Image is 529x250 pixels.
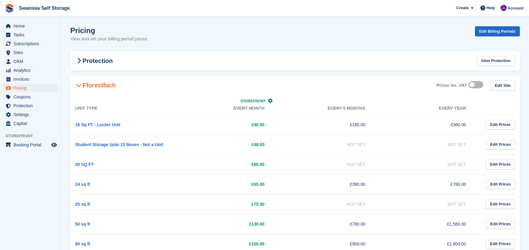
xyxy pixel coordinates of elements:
[475,26,520,36] a: Edit Billing Periods
[13,101,50,110] span: Protection
[13,48,50,57] span: Sites
[377,115,478,134] td: £360.00
[176,154,277,174] td: £60.00
[13,110,50,119] span: Settings
[3,119,58,128] a: menu
[3,84,58,92] a: menu
[75,202,90,207] a: 25 sq ft
[75,222,90,226] a: 50 sq ft
[277,154,378,174] td: Not Set
[477,56,515,66] a: View Protection
[3,31,58,39] a: menu
[13,119,50,128] span: Capital
[3,141,58,149] a: menu
[13,57,50,66] span: CRM
[176,134,277,154] td: £48.00
[241,99,266,103] span: Storefront
[70,26,147,35] h1: Pricing
[176,194,277,214] td: £75.00
[13,31,50,39] span: Tasks
[377,102,478,115] th: Every year
[486,219,515,229] a: Edit Prices
[456,5,468,11] span: Create
[3,93,58,101] a: menu
[75,162,94,167] a: 20 SQ FT
[486,179,515,189] a: Edit Prices
[13,66,50,75] span: Analytics
[277,115,378,134] td: £180.00
[13,39,50,48] span: Subscriptions
[277,194,378,214] td: Not Set
[490,80,515,90] a: Edit Site
[13,141,50,149] span: Booking Portal
[486,160,515,170] a: Edit Prices
[501,5,507,11] img: Donna Davies
[486,199,515,209] a: Edit Prices
[50,141,58,149] a: Preview store
[13,93,50,101] span: Coupons
[176,102,277,115] th: Every month
[241,99,273,103] a: Storefront
[13,75,50,83] span: Invoices
[3,39,58,48] a: menu
[75,82,116,89] h2: Fforestfach
[486,120,515,130] a: Edit Prices
[75,102,176,115] th: Unit Type
[277,102,378,115] th: Every 6 months
[6,133,61,139] span: Storefront
[13,84,50,92] span: Pricing
[75,57,113,64] h2: Protection
[3,66,58,75] a: menu
[377,154,478,174] td: Not Set
[3,75,58,83] a: menu
[75,182,90,187] a: 24 sq ft
[377,134,478,154] td: Not Set
[5,4,14,13] img: stora-icon-8386f47178a22dfd0bd8f6a31ec36ba5ce8667c1dd55bd0f319d3a0aa187defe.svg
[3,48,58,57] a: menu
[486,239,515,249] a: Edit Prices
[377,194,478,214] td: Not Set
[70,35,147,42] p: View and set your billing period prices
[277,174,378,194] td: £390.00
[13,22,50,30] span: Home
[277,134,378,154] td: Not Set
[486,140,515,150] a: Edit Prices
[487,5,495,11] span: Help
[75,122,120,127] a: 16 Sq FT - Locker Unit
[75,142,163,147] a: Student Storage Upto 12 Boxes - Not a Unit
[75,241,90,246] a: 80 sq ft
[277,214,378,234] td: £780.00
[3,110,58,119] a: menu
[377,214,478,234] td: £1,560.00
[176,174,277,194] td: £65.00
[176,115,277,134] td: £40.00
[377,174,478,194] td: £780.00
[17,3,72,13] a: Swansea Self Storage
[508,5,523,11] span: Account
[3,22,58,30] a: menu
[176,214,277,234] td: £130.00
[3,101,58,110] a: menu
[436,83,467,88] div: Prices inc. VAT
[3,57,58,66] a: menu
